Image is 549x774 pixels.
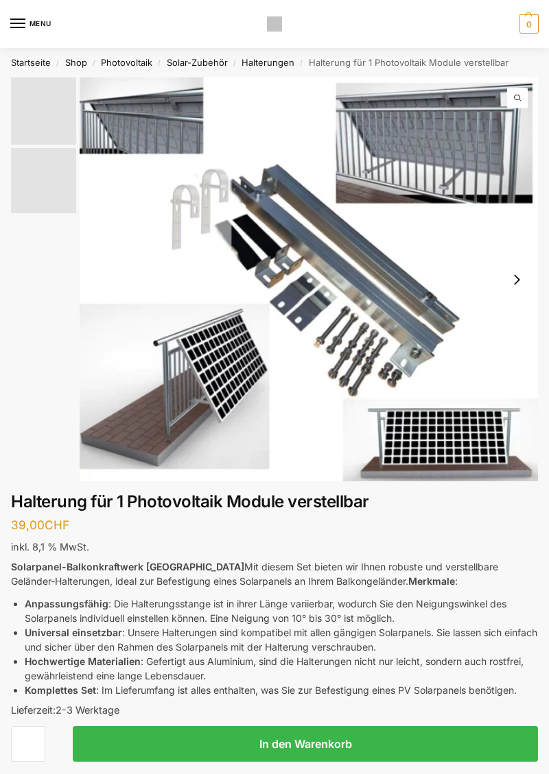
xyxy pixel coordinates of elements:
span: / [87,58,102,68]
strong: Hochwertige Materialien [25,655,141,667]
span: inkl. 8,1 % MwSt. [11,541,89,553]
a: Aufstaenderung Balkonkraftwerk 713xAufstaenderung [80,77,538,481]
button: In den Warenkorb [73,726,538,762]
li: : Die Halterungsstange ist in ihrer Länge variierbar, wodurch Sie den Neigungswinkel des Solarpan... [25,596,538,625]
a: Solar-Zubehör [167,57,228,68]
nav: Cart contents [516,14,539,34]
span: 2-3 Werktage [56,704,119,716]
img: Aufstaenderung-Balkonkraftwerk_713x [80,77,538,481]
span: / [294,58,309,68]
li: : Im Lieferumfang ist alles enthalten, was Sie zur Befestigung eines PV Solarpanels benötigen. [25,683,538,697]
span: / [228,58,242,68]
span: Lieferzeit: [11,704,119,716]
a: Startseite [11,57,51,68]
a: Photovoltaik [101,57,152,68]
strong: Merkmale [408,575,455,587]
span: CHF [45,518,69,532]
span: / [51,58,65,68]
img: Solaranlagen, Speicheranlagen und Energiesparprodukte [267,16,282,32]
a: Shop [65,57,87,68]
li: : Gefertigt aus Aluminium, sind die Halterungen nicht nur leicht, sondern auch rostfrei, gewährle... [25,654,538,683]
img: Halterung-Balkonkraftwerk [11,148,76,213]
strong: Solarpanel-Balkonkraftwerk [GEOGRAPHIC_DATA] [11,561,244,572]
input: Produktmenge [11,726,45,762]
button: Next slide [502,265,531,294]
bdi: 39,00 [11,518,69,532]
img: Aufstaenderung-Balkonkraftwerk_713x [11,77,76,145]
li: : Unsere Halterungen sind kompatibel mit allen gängigen Solarpanels. Sie lassen sich einfach und ... [25,625,538,654]
button: Menu [10,14,51,34]
strong: Komplettes Set [25,684,96,696]
h1: Halterung für 1 Photovoltaik Module verstellbar [11,492,538,512]
a: 0 [516,14,539,34]
strong: Universal einsetzbar [25,627,122,638]
span: 0 [519,14,539,34]
a: Halterungen [242,57,294,68]
span: / [152,58,167,68]
nav: Breadcrumb [11,48,538,77]
p: Mit diesem Set bieten wir Ihnen robuste und verstellbare Geländer-Halterungen, ideal zur Befestig... [11,559,538,588]
strong: Anpassungsfähig [25,598,108,609]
